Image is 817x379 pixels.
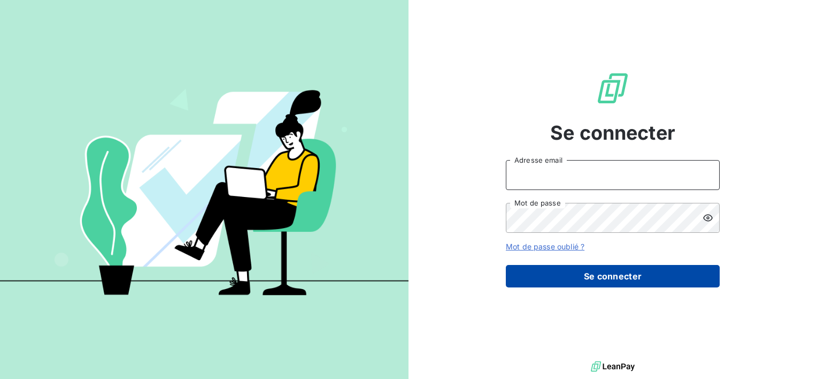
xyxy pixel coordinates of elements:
span: Se connecter [550,118,675,147]
input: placeholder [506,160,720,190]
a: Mot de passe oublié ? [506,242,584,251]
img: logo [591,359,635,375]
button: Se connecter [506,265,720,287]
img: Logo LeanPay [596,71,630,105]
